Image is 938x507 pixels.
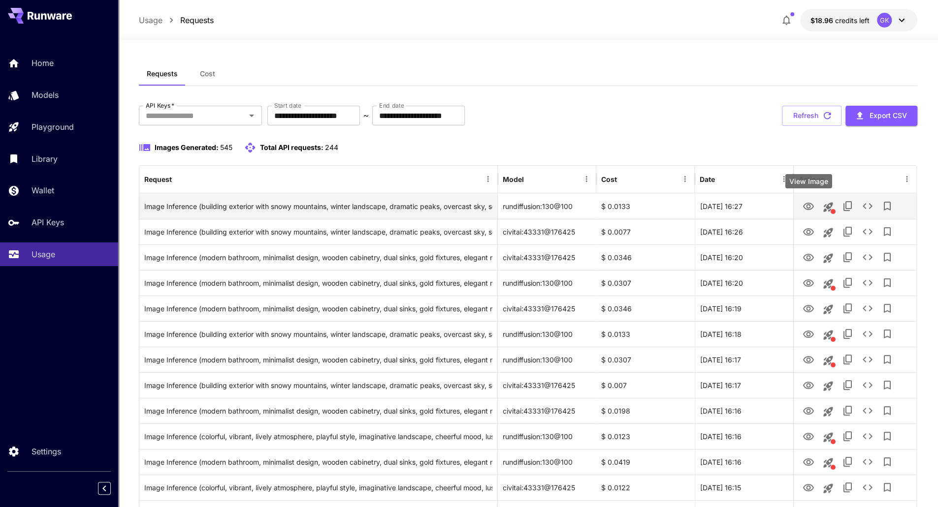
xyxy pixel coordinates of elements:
[695,398,793,423] div: 29 Aug, 2025 16:16
[818,197,838,217] button: This request includes a reference image. Clicking this will load all other parameters, but for pr...
[700,175,715,183] div: Date
[877,222,897,241] button: Add to library
[379,101,404,110] label: End date
[596,372,695,398] div: $ 0.007
[858,401,877,420] button: See details
[144,194,493,219] div: Click to copy prompt
[838,350,858,369] button: Copy TaskUUID
[32,248,55,260] p: Usage
[695,475,793,500] div: 29 Aug, 2025 16:15
[838,426,858,446] button: Copy TaskUUID
[144,322,493,347] div: Click to copy prompt
[596,347,695,372] div: $ 0.0307
[877,247,897,267] button: Add to library
[799,221,818,241] button: View Image
[799,196,818,216] button: View Image
[818,351,838,370] button: This request includes a reference image. Clicking this will load all other parameters, but for pr...
[695,219,793,244] div: 29 Aug, 2025 16:26
[695,423,793,449] div: 29 Aug, 2025 16:16
[818,427,838,447] button: This request includes a reference image. Clicking this will load all other parameters, but for pr...
[695,347,793,372] div: 29 Aug, 2025 16:17
[144,270,493,296] div: Click to copy prompt
[596,244,695,270] div: $ 0.0346
[180,14,214,26] a: Requests
[818,223,838,242] button: Launch in playground
[810,15,869,26] div: $18.95834
[838,477,858,497] button: Copy TaskUUID
[601,175,617,183] div: Cost
[838,298,858,318] button: Copy TaskUUID
[144,347,493,372] div: Click to copy prompt
[838,401,858,420] button: Copy TaskUUID
[858,222,877,241] button: See details
[695,296,793,321] div: 29 Aug, 2025 16:19
[596,449,695,475] div: $ 0.0419
[260,143,323,151] span: Total API requests:
[498,244,596,270] div: civitai:43331@176425
[173,172,187,186] button: Sort
[503,175,524,183] div: Model
[596,296,695,321] div: $ 0.0346
[818,274,838,294] button: This request includes a reference image. Clicking this will load all other parameters, but for pr...
[818,248,838,268] button: Launch in playground
[32,446,61,457] p: Settings
[144,296,493,321] div: Click to copy prompt
[858,196,877,216] button: See details
[498,296,596,321] div: civitai:43331@176425
[144,424,493,449] div: Click to copy prompt
[695,270,793,296] div: 29 Aug, 2025 16:20
[818,376,838,396] button: Launch in playground
[139,14,214,26] nav: breadcrumb
[618,172,632,186] button: Sort
[144,175,172,183] div: Request
[799,400,818,420] button: View Image
[525,172,539,186] button: Sort
[498,193,596,219] div: rundiffusion:130@100
[695,449,793,475] div: 29 Aug, 2025 16:16
[32,216,64,228] p: API Keys
[800,9,917,31] button: $18.95834GK
[799,272,818,293] button: View Image
[144,373,493,398] div: Click to copy prompt
[220,143,232,151] span: 545
[877,375,897,395] button: Add to library
[363,110,369,121] p: ~
[678,172,692,186] button: Menu
[877,401,897,420] button: Add to library
[818,325,838,345] button: This request includes a reference image. Clicking this will load all other parameters, but for pr...
[782,106,841,126] button: Refresh
[32,184,54,196] p: Wallet
[596,219,695,244] div: $ 0.0077
[596,423,695,449] div: $ 0.0123
[838,452,858,472] button: Copy TaskUUID
[139,14,162,26] a: Usage
[810,16,835,25] span: $18.96
[32,57,54,69] p: Home
[695,193,793,219] div: 29 Aug, 2025 16:27
[877,477,897,497] button: Add to library
[818,299,838,319] button: Launch in playground
[498,475,596,500] div: civitai:43331@176425
[144,398,493,423] div: Click to copy prompt
[838,196,858,216] button: Copy TaskUUID
[838,324,858,344] button: Copy TaskUUID
[877,298,897,318] button: Add to library
[155,143,219,151] span: Images Generated:
[877,273,897,293] button: Add to library
[858,350,877,369] button: See details
[877,426,897,446] button: Add to library
[498,449,596,475] div: rundiffusion:130@100
[498,372,596,398] div: civitai:43331@176425
[147,69,178,78] span: Requests
[498,347,596,372] div: rundiffusion:130@100
[144,475,493,500] div: Click to copy prompt
[799,451,818,472] button: View Image
[498,398,596,423] div: civitai:43331@176425
[858,452,877,472] button: See details
[32,121,74,133] p: Playground
[146,101,174,110] label: API Keys
[596,475,695,500] div: $ 0.0122
[838,273,858,293] button: Copy TaskUUID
